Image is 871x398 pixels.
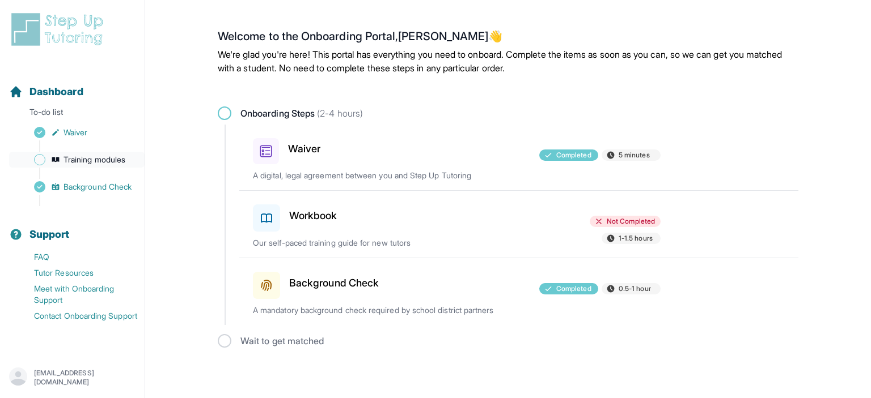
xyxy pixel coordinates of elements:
[253,305,518,316] p: A mandatory background check required by school district partners
[9,11,110,48] img: logo
[239,191,798,258] a: WorkbookNot Completed1-1.5 hoursOur self-paced training guide for new tutors
[29,226,70,242] span: Support
[9,179,145,195] a: Background Check
[34,369,136,387] p: [EMAIL_ADDRESS][DOMAIN_NAME]
[9,152,145,168] a: Training modules
[9,367,136,388] button: [EMAIL_ADDRESS][DOMAIN_NAME]
[619,284,651,293] span: 0.5-1 hour
[619,151,650,160] span: 5 minutes
[253,237,518,249] p: Our self-paced training guide for new tutors
[288,141,320,157] h3: Waiver
[9,265,145,281] a: Tutor Resources
[253,170,518,181] p: A digital, legal agreement between you and Step Up Tutoring
[9,281,145,308] a: Meet with Onboarding Support
[64,181,132,192] span: Background Check
[5,208,140,247] button: Support
[289,275,379,291] h3: Background Check
[218,48,798,75] p: We're glad you're here! This portal has everything you need to onboard. Complete the items as soo...
[218,29,798,48] h2: Welcome to the Onboarding Portal, [PERSON_NAME] 👋
[556,151,591,160] span: Completed
[239,125,798,190] a: WaiverCompleted5 minutesA digital, legal agreement between you and Step Up Tutoring
[5,106,140,122] p: To-do list
[239,258,798,325] a: Background CheckCompleted0.5-1 hourA mandatory background check required by school district partners
[29,84,83,100] span: Dashboard
[556,284,591,293] span: Completed
[289,208,337,224] h3: Workbook
[240,106,363,120] span: Onboarding Steps
[64,154,125,165] span: Training modules
[64,127,87,138] span: Waiver
[9,249,145,265] a: FAQ
[9,84,83,100] a: Dashboard
[607,217,655,226] span: Not Completed
[9,308,145,324] a: Contact Onboarding Support
[5,66,140,104] button: Dashboard
[619,234,653,243] span: 1-1.5 hours
[9,125,145,140] a: Waiver
[315,108,363,119] span: (2-4 hours)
